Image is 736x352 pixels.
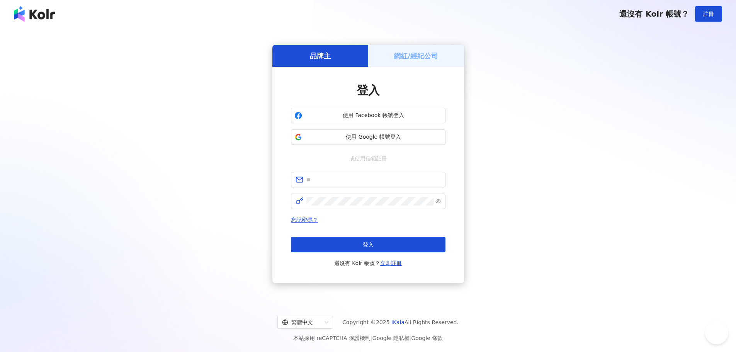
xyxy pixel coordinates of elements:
[619,9,689,19] span: 還沒有 Kolr 帳號？
[310,51,331,61] h5: 品牌主
[411,335,443,341] a: Google 條款
[394,51,438,61] h5: 網紅/經紀公司
[363,241,374,248] span: 登入
[371,335,372,341] span: |
[357,83,380,97] span: 登入
[391,319,405,325] a: iKala
[282,316,321,328] div: 繁體中文
[293,333,443,343] span: 本站採用 reCAPTCHA 保護機制
[410,335,411,341] span: |
[291,237,445,252] button: 登入
[291,129,445,145] button: 使用 Google 帳號登入
[291,108,445,123] button: 使用 Facebook 帳號登入
[380,260,402,266] a: 立即註冊
[435,199,441,204] span: eye-invisible
[305,112,442,119] span: 使用 Facebook 帳號登入
[14,6,55,22] img: logo
[705,321,728,344] iframe: Help Scout Beacon - Open
[342,318,459,327] span: Copyright © 2025 All Rights Reserved.
[703,11,714,17] span: 註冊
[372,335,410,341] a: Google 隱私權
[291,217,318,223] a: 忘記密碼？
[344,154,393,163] span: 或使用信箱註冊
[305,133,442,141] span: 使用 Google 帳號登入
[695,6,722,22] button: 註冊
[334,258,402,268] span: 還沒有 Kolr 帳號？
